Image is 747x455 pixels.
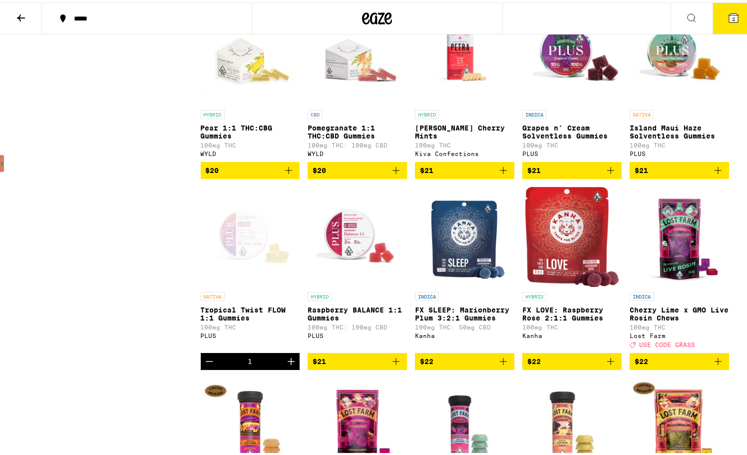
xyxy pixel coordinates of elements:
div: 1 [248,355,252,363]
p: 100mg THC: 50mg CBD [415,321,514,328]
button: Add to bag [630,350,729,367]
img: WYLD - Pear 1:1 THC:CBG Gummies [201,2,300,102]
img: PLUS - Grapes n' Cream Solventless Gummies [522,2,622,102]
img: PLUS - Raspberry BALANCE 1:1 Gummies [308,184,407,284]
p: INDICA [415,289,439,298]
button: Add to bag [201,159,300,176]
a: Open page for Island Maui Haze Solventless Gummies from PLUS [630,2,729,159]
p: 100mg THC [522,321,622,328]
p: 100mg THC [415,139,514,146]
p: INDICA [630,289,654,298]
p: Pomegranate 1:1 THC:CBD Gummies [308,121,407,137]
span: USE CODE GRASS [639,339,695,345]
a: Open page for FX LOVE: Raspberry Rose 2:1:1 Gummies from Kanha [522,184,622,350]
p: HYBRID [522,289,546,298]
a: Open page for Pomegranate 1:1 THC:CBD Gummies from WYLD [308,2,407,159]
span: $21 [420,164,433,172]
div: PLUS [630,148,729,154]
a: Open page for Grapes n' Cream Solventless Gummies from PLUS [522,2,622,159]
a: Open page for Pear 1:1 THC:CBG Gummies from WYLD [201,2,300,159]
p: Tropical Twist FLOW 1:1 Gummies [201,303,300,319]
img: Kanha - FX LOVE: Raspberry Rose 2:1:1 Gummies [525,184,619,284]
span: $21 [635,164,648,172]
span: $21 [313,355,326,363]
button: Add to bag [308,350,407,367]
img: Lost Farm - Cherry Lime x GMO Live Rosin Chews [630,184,729,284]
span: $20 [206,164,219,172]
p: SATIVA [201,289,225,298]
button: Add to bag [630,159,729,176]
a: Open page for FX SLEEP: Marionberry Plum 3:2:1 Gummies from Kanha [415,184,514,350]
span: Hi. Need any help? [6,7,72,15]
img: Kiva Confections - Petra Tart Cherry Mints [415,2,514,102]
img: Kanha - FX SLEEP: Marionberry Plum 3:2:1 Gummies [423,184,506,284]
p: Grapes n' Cream Solventless Gummies [522,121,622,137]
p: 100mg THC [522,139,622,146]
div: Kiva Confections [415,148,514,154]
p: 100mg THC [630,139,729,146]
div: Kanha [522,330,622,336]
p: 100mg THC [630,321,729,328]
p: SATIVA [630,107,654,116]
p: Raspberry BALANCE 1:1 Gummies [308,303,407,319]
p: FX LOVE: Raspberry Rose 2:1:1 Gummies [522,303,622,319]
button: Add to bag [522,350,622,367]
p: 100mg THC: 100mg CBD [308,321,407,328]
div: WYLD [201,148,300,154]
span: 2 [732,13,735,19]
button: Add to bag [415,159,514,176]
p: [PERSON_NAME] Cherry Mints [415,121,514,137]
span: $21 [527,164,541,172]
p: CBD [308,107,323,116]
div: Kanha [415,330,514,336]
p: 100mg THC: 100mg CBD [308,139,407,146]
button: Add to bag [522,159,622,176]
button: Add to bag [308,159,407,176]
div: WYLD [308,148,407,154]
img: WYLD - Pomegranate 1:1 THC:CBD Gummies [308,2,407,102]
a: Open page for Tropical Twist FLOW 1:1 Gummies from PLUS [201,184,300,350]
a: Open page for Petra Tart Cherry Mints from Kiva Confections [415,2,514,159]
span: $22 [527,355,541,363]
button: Increment [283,350,300,367]
p: HYBRID [415,107,439,116]
p: 100mg THC [201,139,300,146]
p: FX SLEEP: Marionberry Plum 3:2:1 Gummies [415,303,514,319]
a: Open page for Cherry Lime x GMO Live Rosin Chews from Lost Farm [630,184,729,350]
button: Decrement [201,350,218,367]
p: INDICA [522,107,546,116]
p: Cherry Lime x GMO Live Rosin Chews [630,303,729,319]
div: PLUS [201,330,300,336]
p: Island Maui Haze Solventless Gummies [630,121,729,137]
div: PLUS [522,148,622,154]
p: Pear 1:1 THC:CBG Gummies [201,121,300,137]
p: 100mg THC [201,321,300,328]
img: PLUS - Island Maui Haze Solventless Gummies [630,2,729,102]
span: $22 [635,355,648,363]
div: Lost Farm [630,330,729,336]
span: $20 [313,164,326,172]
p: HYBRID [201,107,225,116]
div: PLUS [308,330,407,336]
p: HYBRID [308,289,332,298]
button: Add to bag [415,350,514,367]
a: Open page for Raspberry BALANCE 1:1 Gummies from PLUS [308,184,407,350]
span: $22 [420,355,433,363]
